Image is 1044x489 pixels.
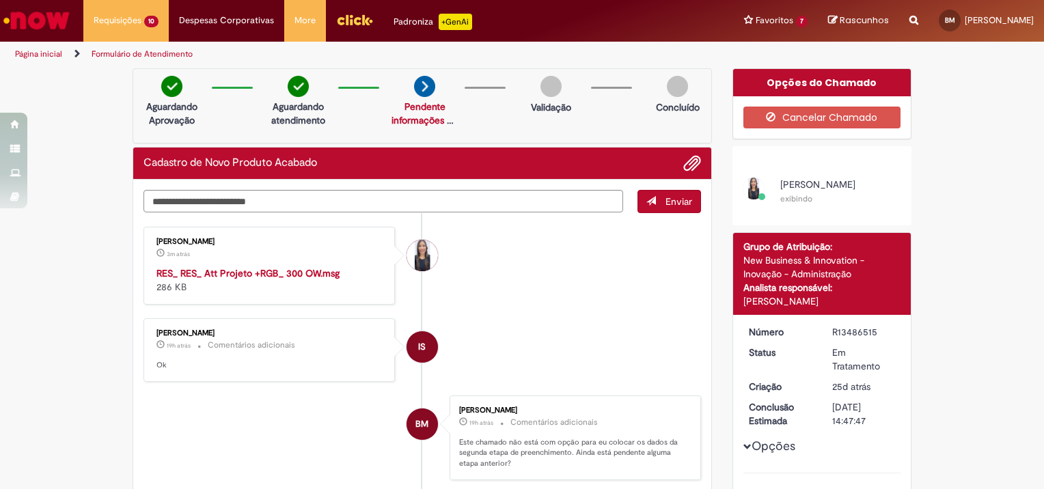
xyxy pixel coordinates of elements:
[156,329,384,337] div: [PERSON_NAME]
[459,437,687,469] p: Este chamado não está com opção para eu colocar os dados da segunda etapa de preenchimento. Ainda...
[156,266,384,294] div: 286 KB
[167,341,191,350] time: 29/09/2025 14:04:37
[156,267,340,279] a: RES_ RES_ Att Projeto +RGB_ 300 OW.msg
[439,14,472,30] p: +GenAi
[739,325,823,339] dt: Número
[756,14,793,27] span: Favoritos
[796,16,808,27] span: 7
[965,14,1034,26] span: [PERSON_NAME]
[637,190,701,213] button: Enviar
[143,157,317,169] h2: Cadastro de Novo Produto Acabado Histórico de tíquete
[832,346,896,373] div: Em Tratamento
[10,42,686,67] ul: Trilhas de página
[265,100,331,127] p: Aguardando atendimento
[144,16,159,27] span: 10
[208,339,295,351] small: Comentários adicionais
[156,360,384,371] p: Ok
[832,325,896,339] div: R13486515
[540,76,562,97] img: img-circle-grey.png
[743,107,901,128] button: Cancelar Chamado
[469,419,493,427] span: 19h atrás
[407,408,438,440] div: Bruno David Bevilaqua Meloni
[828,14,889,27] a: Rascunhos
[656,100,700,114] p: Concluído
[780,178,855,191] span: [PERSON_NAME]
[832,400,896,428] div: [DATE] 14:47:47
[414,76,435,97] img: arrow-next.png
[92,48,193,59] a: Formulário de Atendimento
[743,294,901,308] div: [PERSON_NAME]
[15,48,62,59] a: Página inicial
[139,100,205,127] p: Aguardando Aprovação
[840,14,889,27] span: Rascunhos
[739,380,823,393] dt: Criação
[832,380,896,393] div: 05/09/2025 22:10:42
[469,419,493,427] time: 29/09/2025 13:20:02
[743,240,901,253] div: Grupo de Atribuição:
[743,281,901,294] div: Analista responsável:
[288,76,309,97] img: check-circle-green.png
[832,380,870,393] time: 05/09/2025 22:10:42
[739,346,823,359] dt: Status
[394,14,472,30] div: Padroniza
[167,341,191,350] span: 19h atrás
[683,154,701,172] button: Adicionar anexos
[391,100,458,140] a: Pendente informações de Selo Fiscal
[156,238,384,246] div: [PERSON_NAME]
[167,250,190,258] span: 3m atrás
[336,10,373,30] img: click_logo_yellow_360x200.png
[418,331,426,363] span: IS
[667,76,688,97] img: img-circle-grey.png
[407,240,438,271] div: undefined Online
[407,331,438,363] div: Isabella Silva
[945,16,955,25] span: BM
[531,100,571,114] p: Validação
[832,380,870,393] span: 25d atrás
[459,406,687,415] div: [PERSON_NAME]
[739,400,823,428] dt: Conclusão Estimada
[1,7,72,34] img: ServiceNow
[161,76,182,97] img: check-circle-green.png
[743,253,901,281] div: New Business & Innovation - Inovação - Administração
[143,190,623,213] textarea: Digite sua mensagem aqui...
[94,14,141,27] span: Requisições
[179,14,274,27] span: Despesas Corporativas
[510,417,598,428] small: Comentários adicionais
[294,14,316,27] span: More
[780,193,812,204] small: exibindo
[415,408,428,441] span: BM
[733,69,911,96] div: Opções do Chamado
[167,250,190,258] time: 30/09/2025 08:41:12
[665,195,692,208] span: Enviar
